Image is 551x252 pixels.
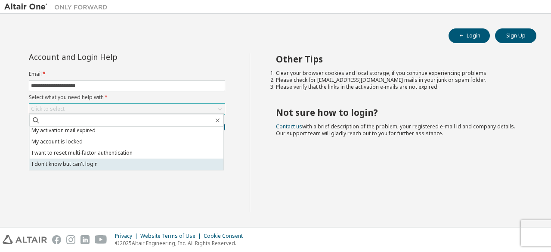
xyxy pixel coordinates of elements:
[276,53,521,65] h2: Other Tips
[276,123,302,130] a: Contact us
[276,123,515,137] span: with a brief description of the problem, your registered e-mail id and company details. Our suppo...
[449,28,490,43] button: Login
[31,106,65,112] div: Click to select
[3,235,47,244] img: altair_logo.svg
[80,235,90,244] img: linkedin.svg
[276,77,521,84] li: Please check for [EMAIL_ADDRESS][DOMAIN_NAME] mails in your junk or spam folder.
[52,235,61,244] img: facebook.svg
[276,70,521,77] li: Clear your browser cookies and local storage, if you continue experiencing problems.
[495,28,536,43] button: Sign Up
[276,84,521,90] li: Please verify that the links in the activation e-mails are not expired.
[204,233,248,240] div: Cookie Consent
[66,235,75,244] img: instagram.svg
[276,107,521,118] h2: Not sure how to login?
[140,233,204,240] div: Website Terms of Use
[29,71,225,78] label: Email
[115,233,140,240] div: Privacy
[115,240,248,247] p: © 2025 Altair Engineering, Inc. All Rights Reserved.
[95,235,107,244] img: youtube.svg
[4,3,112,11] img: Altair One
[29,53,186,60] div: Account and Login Help
[29,94,225,101] label: Select what you need help with
[29,104,225,114] div: Click to select
[29,125,223,136] li: My activation mail expired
